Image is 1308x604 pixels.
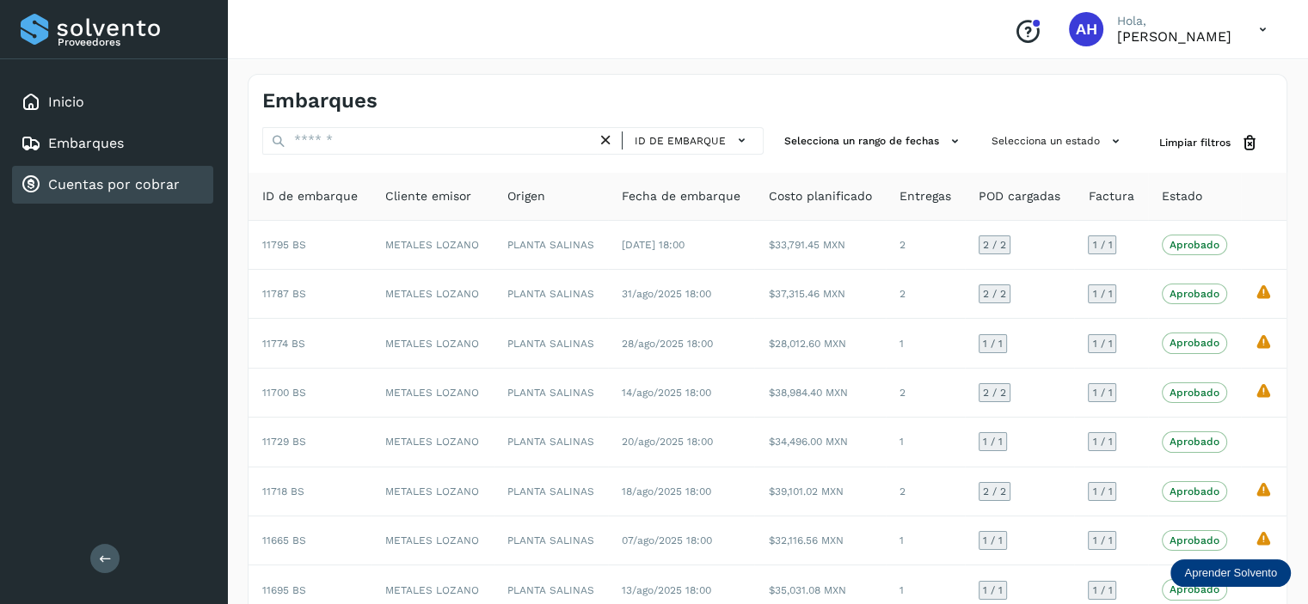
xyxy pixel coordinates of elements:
span: 1 / 1 [1092,339,1112,349]
span: Fecha de embarque [622,187,740,205]
span: POD cargadas [979,187,1060,205]
span: 2 / 2 [983,240,1006,250]
h4: Embarques [262,88,378,113]
button: Selecciona un estado [985,127,1132,156]
td: METALES LOZANO [372,516,493,565]
span: 1 / 1 [983,436,1003,447]
span: 11787 BS [262,288,306,300]
span: 11795 BS [262,239,306,251]
p: Aprender Solvento [1184,566,1277,580]
span: 11665 BS [262,534,306,546]
td: 1 [886,319,965,368]
span: Costo planificado [768,187,871,205]
button: ID de embarque [629,128,756,153]
span: Cliente emisor [385,187,471,205]
td: 1 [886,418,965,467]
td: PLANTA SALINAS [494,516,608,565]
td: 2 [886,270,965,319]
td: METALES LOZANO [372,418,493,467]
span: 31/ago/2025 18:00 [622,288,711,300]
span: ID de embarque [262,187,358,205]
div: Aprender Solvento [1170,559,1291,587]
p: Aprobado [1170,387,1219,399]
span: 11718 BS [262,485,304,497]
td: PLANTA SALINAS [494,467,608,516]
span: 2 / 2 [983,486,1006,497]
td: PLANTA SALINAS [494,221,608,270]
span: 1 / 1 [983,339,1003,349]
td: PLANTA SALINAS [494,418,608,467]
span: 1 / 1 [1092,387,1112,398]
td: 2 [886,221,965,270]
td: PLANTA SALINAS [494,270,608,319]
span: 1 / 1 [1092,240,1112,250]
span: 1 / 1 [1092,486,1112,497]
a: Inicio [48,94,84,110]
span: 11695 BS [262,584,306,596]
a: Cuentas por cobrar [48,176,180,192]
p: Aprobado [1170,239,1219,251]
span: 20/ago/2025 18:00 [622,436,713,448]
button: Limpiar filtros [1145,127,1273,159]
td: METALES LOZANO [372,221,493,270]
span: 1 / 1 [1092,585,1112,595]
span: 28/ago/2025 18:00 [622,338,713,350]
span: Limpiar filtros [1159,135,1231,150]
span: 1 / 1 [983,535,1003,546]
td: PLANTA SALINAS [494,319,608,368]
p: Aprobado [1170,534,1219,546]
p: Proveedores [58,36,206,48]
td: 2 [886,467,965,516]
td: $34,496.00 MXN [754,418,885,467]
span: 07/ago/2025 18:00 [622,534,712,546]
span: 2 / 2 [983,387,1006,398]
td: METALES LOZANO [372,467,493,516]
span: 13/ago/2025 18:00 [622,584,711,596]
span: Entregas [900,187,951,205]
p: Aprobado [1170,485,1219,497]
button: Selecciona un rango de fechas [777,127,971,156]
span: ID de embarque [635,133,726,149]
td: $37,315.46 MXN [754,270,885,319]
span: 18/ago/2025 18:00 [622,485,711,497]
span: 11729 BS [262,436,306,448]
span: Origen [507,187,545,205]
div: Embarques [12,125,213,162]
td: $39,101.02 MXN [754,467,885,516]
td: 2 [886,369,965,418]
span: 11700 BS [262,387,306,399]
td: METALES LOZANO [372,369,493,418]
p: Hola, [1117,14,1231,28]
a: Embarques [48,135,124,151]
span: 1 / 1 [983,585,1003,595]
p: Aprobado [1170,583,1219,595]
p: Aprobado [1170,436,1219,448]
div: Cuentas por cobrar [12,166,213,204]
td: 1 [886,516,965,565]
p: Aprobado [1170,337,1219,349]
td: $32,116.56 MXN [754,516,885,565]
span: 2 / 2 [983,289,1006,299]
span: 11774 BS [262,338,305,350]
span: Factura [1088,187,1133,205]
p: AZUCENA HERNANDEZ LOPEZ [1117,28,1231,45]
td: $33,791.45 MXN [754,221,885,270]
td: PLANTA SALINAS [494,369,608,418]
td: METALES LOZANO [372,319,493,368]
span: 1 / 1 [1092,436,1112,447]
div: Inicio [12,83,213,121]
span: 1 / 1 [1092,535,1112,546]
p: Aprobado [1170,288,1219,300]
span: 1 / 1 [1092,289,1112,299]
span: 14/ago/2025 18:00 [622,387,711,399]
td: $38,984.40 MXN [754,369,885,418]
span: Estado [1162,187,1202,205]
td: $28,012.60 MXN [754,319,885,368]
td: METALES LOZANO [372,270,493,319]
span: [DATE] 18:00 [622,239,685,251]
